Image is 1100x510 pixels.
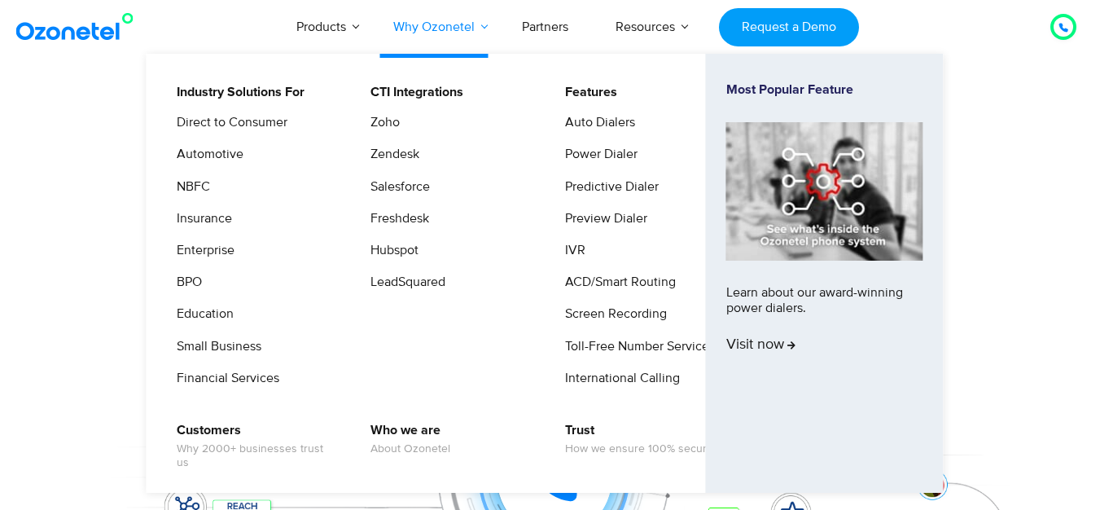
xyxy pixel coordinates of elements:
a: Salesforce [360,177,432,197]
a: Who we areAbout Ozonetel [360,420,453,459]
span: How we ensure 100% security [565,442,718,456]
span: About Ozonetel [370,442,450,456]
a: International Calling [554,368,682,389]
a: Small Business [166,336,264,357]
a: Features [554,82,620,103]
a: NBFC [166,177,213,197]
a: CTI Integrations [360,82,466,103]
a: Financial Services [166,368,282,389]
a: Insurance [166,209,234,229]
div: Turn every conversation into a growth engine for your enterprise. [42,225,1059,243]
a: Zoho [360,112,402,133]
a: CustomersWhy 2000+ businesses trust us [166,420,340,473]
a: Freshdesk [360,209,432,229]
a: Power Dialer [554,144,640,165]
a: Request a Demo [719,8,858,46]
a: BPO [166,272,204,292]
a: Toll-Free Number Services [554,336,717,357]
div: Orchestrate Intelligent [42,103,1059,156]
a: Most Popular FeatureLearn about our award-winning power dialers.Visit now [726,82,923,464]
a: LeadSquared [360,272,448,292]
a: Auto Dialers [554,112,638,133]
span: Why 2000+ businesses trust us [177,442,337,470]
div: Customer Experiences [42,146,1059,224]
a: Zendesk [360,144,422,165]
img: phone-system-min.jpg [726,122,923,260]
a: ACD/Smart Routing [554,272,678,292]
a: Direct to Consumer [166,112,290,133]
a: TrustHow we ensure 100% security [554,420,721,459]
a: Automotive [166,144,246,165]
span: Visit now [726,336,795,354]
a: Hubspot [360,240,421,261]
a: IVR [554,240,588,261]
a: Industry Solutions For [166,82,307,103]
a: Predictive Dialer [554,177,661,197]
a: Education [166,304,236,324]
a: Enterprise [166,240,237,261]
a: Preview Dialer [554,209,650,229]
a: Screen Recording [554,304,669,324]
